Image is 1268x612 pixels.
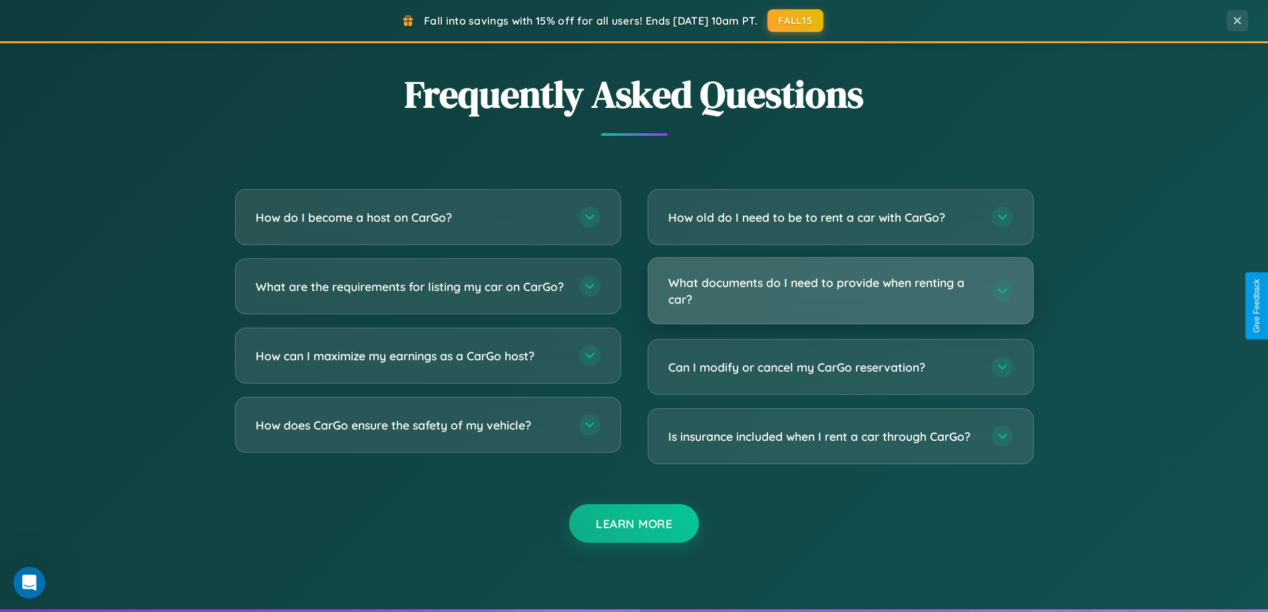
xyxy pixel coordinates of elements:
h3: How do I become a host on CarGo? [256,209,566,226]
button: Learn More [569,504,699,543]
iframe: Intercom live chat [13,567,45,599]
span: Fall into savings with 15% off for all users! Ends [DATE] 10am PT. [424,14,757,27]
h3: How old do I need to be to rent a car with CarGo? [668,209,978,226]
div: Give Feedback [1252,279,1261,333]
h3: How does CarGo ensure the safety of my vehicle? [256,417,566,434]
h3: What are the requirements for listing my car on CarGo? [256,278,566,295]
h2: Frequently Asked Questions [235,69,1034,120]
h3: What documents do I need to provide when renting a car? [668,274,978,307]
h3: How can I maximize my earnings as a CarGo host? [256,348,566,364]
h3: Is insurance included when I rent a car through CarGo? [668,428,978,445]
button: FALL15 [767,9,823,32]
h3: Can I modify or cancel my CarGo reservation? [668,359,978,376]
